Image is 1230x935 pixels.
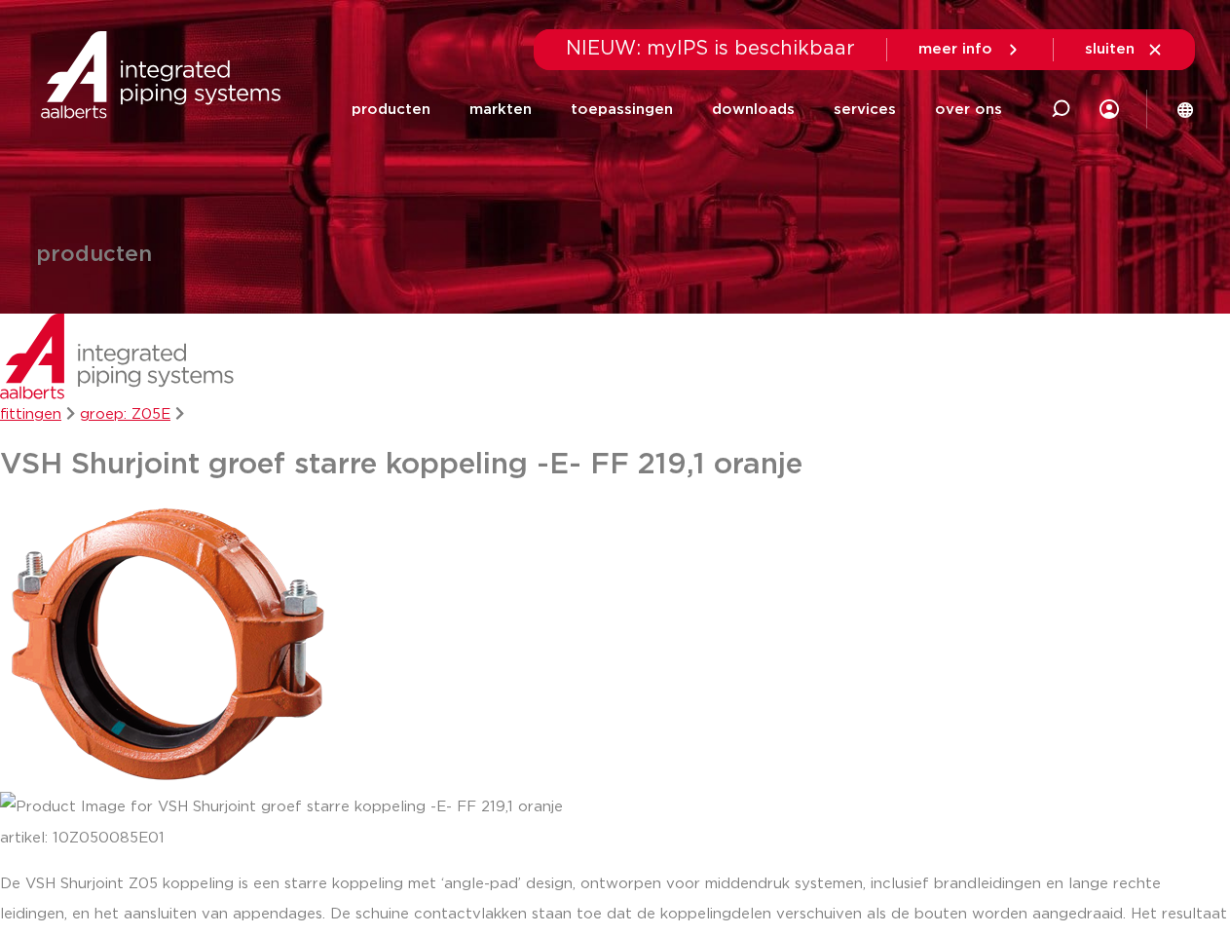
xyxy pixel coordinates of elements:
span: NIEUW: myIPS is beschikbaar [566,39,855,58]
a: downloads [712,72,795,147]
div: my IPS [1100,88,1119,131]
span: sluiten [1085,42,1135,56]
nav: Menu [352,72,1002,147]
a: over ons [935,72,1002,147]
h1: producten [36,244,152,267]
span: meer info [918,42,992,56]
a: services [834,72,896,147]
a: markten [469,72,532,147]
a: producten [352,72,430,147]
a: meer info [918,41,1022,58]
a: toepassingen [571,72,673,147]
a: sluiten [1085,41,1164,58]
a: groep: Z05E [80,407,170,422]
